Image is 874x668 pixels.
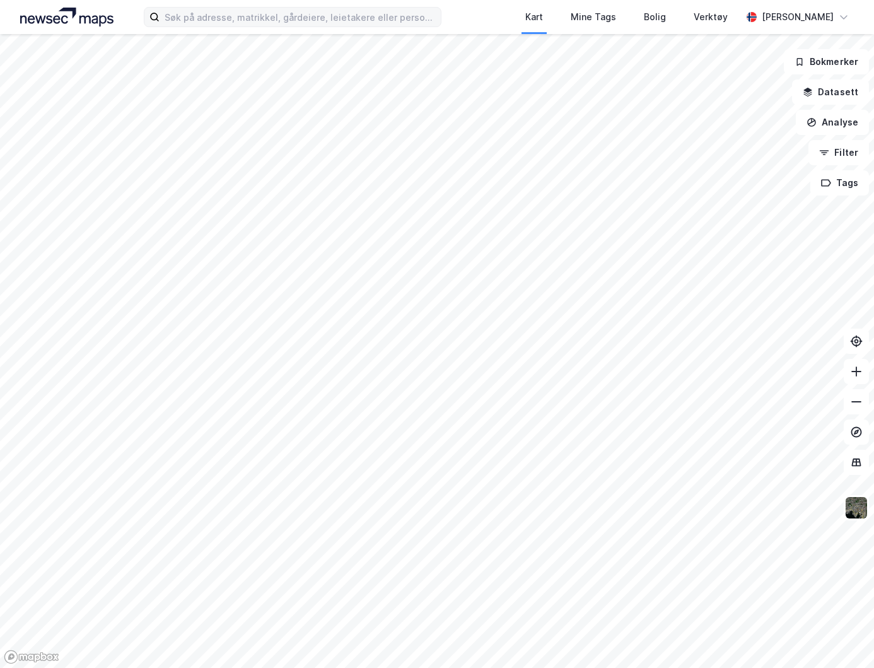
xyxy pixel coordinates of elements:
[160,8,441,26] input: Søk på adresse, matrikkel, gårdeiere, leietakere eller personer
[811,607,874,668] div: Kontrollprogram for chat
[571,9,616,25] div: Mine Tags
[644,9,666,25] div: Bolig
[525,9,543,25] div: Kart
[762,9,834,25] div: [PERSON_NAME]
[694,9,728,25] div: Verktøy
[811,607,874,668] iframe: Chat Widget
[20,8,114,26] img: logo.a4113a55bc3d86da70a041830d287a7e.svg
